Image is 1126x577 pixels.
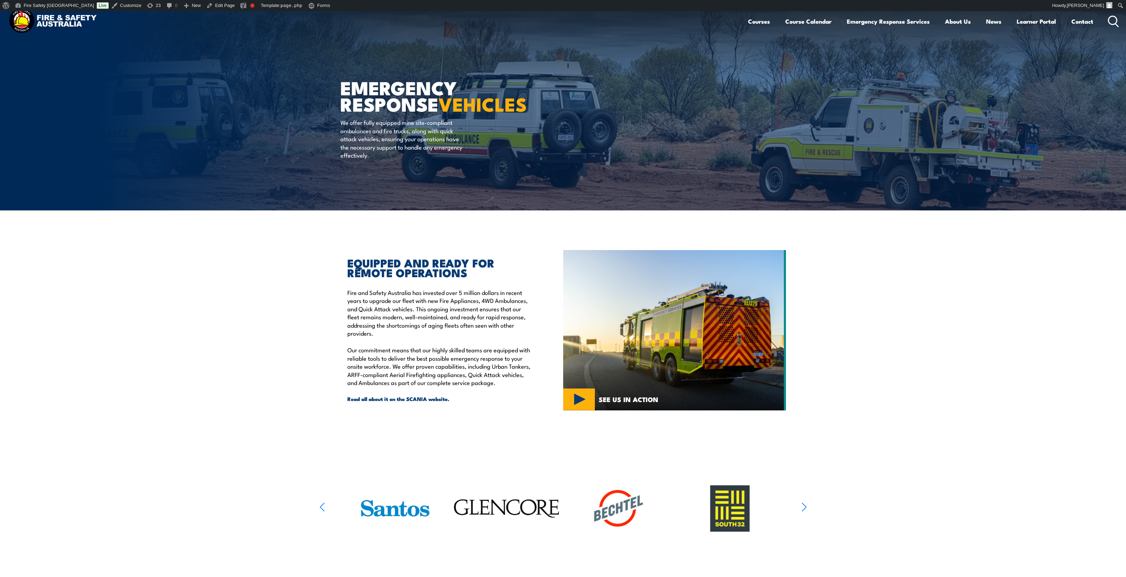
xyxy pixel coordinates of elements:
img: santos-logo [358,480,432,536]
p: We offer fully equipped mine site-compliant ambulances and fire trucks, along with quick attack v... [340,118,467,159]
a: Live [97,2,109,9]
img: SOUTH32 Logo [695,482,765,535]
h1: EMERGENCY RESPONSE [340,79,512,112]
strong: VEHICLES [439,89,527,118]
img: MERS VIDEO (3) [563,250,786,410]
a: Contact [1071,12,1093,31]
span: SEE US IN ACTION [599,396,658,402]
div: Focus keyphrase not set [250,3,254,8]
p: Our commitment means that our highly skilled teams are equipped with reliable tools to deliver th... [347,346,531,386]
img: Bechtel_Logo_RGB [584,480,653,537]
span: [PERSON_NAME] [1067,3,1104,8]
a: Course Calendar [785,12,832,31]
img: Glencore-logo [452,472,562,545]
a: Read all about it on the SCANIA website. [347,395,531,403]
a: Emergency Response Services [847,12,930,31]
p: Fire and Safety Australia has invested over 5 million dollars in recent years to upgrade our flee... [347,288,531,337]
a: About Us [945,12,971,31]
a: Courses [748,12,770,31]
a: Learner Portal [1017,12,1056,31]
a: News [986,12,1001,31]
span: page.php [281,3,302,8]
h2: EQUIPPED AND READY FOR REMOTE OPERATIONS [347,258,531,277]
